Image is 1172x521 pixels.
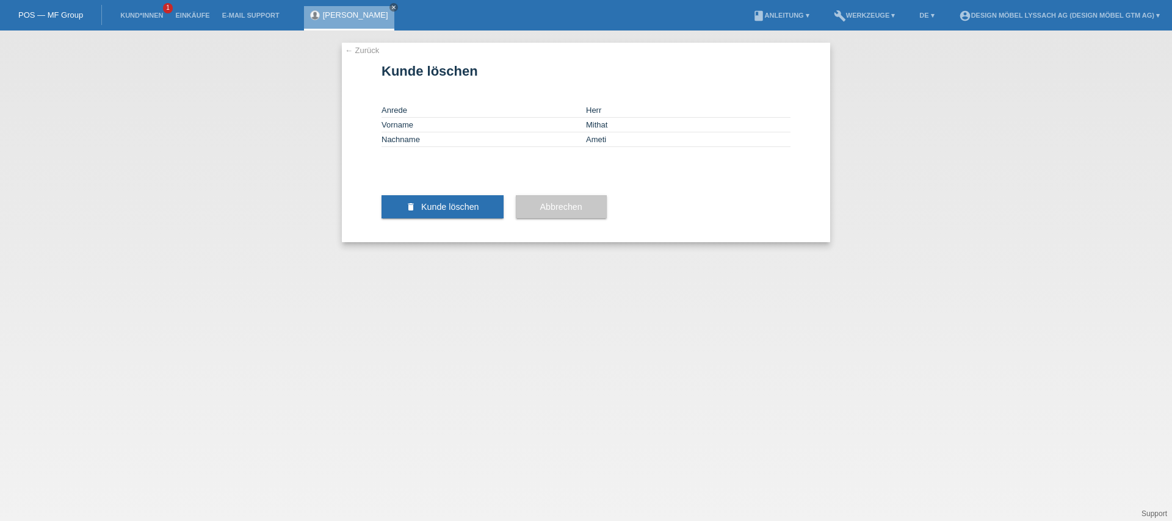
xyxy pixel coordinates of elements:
[586,118,790,132] td: Mithat
[391,4,397,10] i: close
[18,10,83,20] a: POS — MF Group
[586,132,790,147] td: Ameti
[169,12,215,19] a: Einkäufe
[406,202,416,212] i: delete
[1141,509,1167,518] a: Support
[913,12,940,19] a: DE ▾
[516,195,607,218] button: Abbrechen
[747,12,816,19] a: bookAnleitung ▾
[382,132,586,147] td: Nachname
[345,46,379,55] a: ← Zurück
[540,202,582,212] span: Abbrechen
[163,3,173,13] span: 1
[586,103,790,118] td: Herr
[834,10,846,22] i: build
[382,118,586,132] td: Vorname
[953,12,1166,19] a: account_circleDesign Möbel Lyssach AG (Design Möbel GTM AG) ▾
[389,3,398,12] a: close
[382,63,790,79] h1: Kunde löschen
[828,12,902,19] a: buildWerkzeuge ▾
[753,10,765,22] i: book
[216,12,286,19] a: E-Mail Support
[959,10,971,22] i: account_circle
[382,103,586,118] td: Anrede
[323,10,388,20] a: [PERSON_NAME]
[421,202,479,212] span: Kunde löschen
[382,195,504,218] button: delete Kunde löschen
[114,12,169,19] a: Kund*innen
